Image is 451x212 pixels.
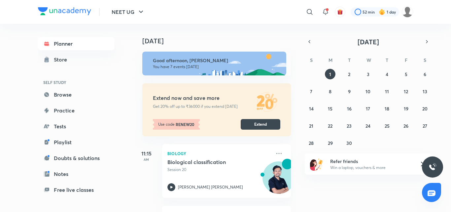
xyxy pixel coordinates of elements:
[38,151,115,165] a: Doubts & solutions
[153,58,280,64] h6: Good afternoon, [PERSON_NAME]
[38,136,115,149] a: Playlist
[328,123,332,129] abbr: September 22, 2025
[366,57,371,63] abbr: Wednesday
[330,158,411,165] h6: Refer friends
[263,165,295,197] img: Avatar
[309,140,314,146] abbr: September 28, 2025
[424,71,426,77] abbr: September 6, 2025
[401,120,411,131] button: September 26, 2025
[328,140,333,146] abbr: September 29, 2025
[402,6,413,18] img: Tarmanjot Singh
[386,71,388,77] abbr: September 4, 2025
[420,86,430,97] button: September 13, 2025
[310,157,323,171] img: referral
[385,106,389,112] abbr: September 18, 2025
[133,157,159,161] p: AM
[38,77,115,88] h6: SELF STUDY
[306,86,317,97] button: September 7, 2025
[325,120,335,131] button: September 22, 2025
[420,103,430,114] button: September 20, 2025
[328,106,332,112] abbr: September 15, 2025
[38,88,115,101] a: Browse
[348,71,350,77] abbr: September 2, 2025
[401,86,411,97] button: September 12, 2025
[309,123,313,129] abbr: September 21, 2025
[401,103,411,114] button: September 19, 2025
[310,57,313,63] abbr: Sunday
[325,103,335,114] button: September 15, 2025
[38,104,115,117] a: Practice
[346,140,352,146] abbr: September 30, 2025
[153,104,254,109] p: Get 20% off up to ₹36000 if you extend [DATE]
[403,123,408,129] abbr: September 26, 2025
[382,120,392,131] button: September 25, 2025
[344,69,355,79] button: September 2, 2025
[38,120,115,133] a: Tests
[325,138,335,148] button: September 29, 2025
[314,37,422,46] button: [DATE]
[424,57,426,63] abbr: Saturday
[358,37,379,46] span: [DATE]
[38,183,115,196] a: Free live classes
[38,7,91,17] a: Company Logo
[153,95,254,102] h5: Extend now and save more
[347,123,352,129] abbr: September 23, 2025
[405,57,407,63] abbr: Friday
[420,69,430,79] button: September 6, 2025
[365,123,370,129] abbr: September 24, 2025
[153,119,200,130] p: Use code
[38,167,115,181] a: Notes
[420,120,430,131] button: September 27, 2025
[423,123,427,129] abbr: September 27, 2025
[142,52,286,75] img: afternoon
[347,106,352,112] abbr: September 16, 2025
[365,88,370,95] abbr: September 10, 2025
[38,7,91,15] img: Company Logo
[329,88,331,95] abbr: September 8, 2025
[38,37,115,50] a: Planner
[142,37,297,45] h4: [DATE]
[309,106,314,112] abbr: September 14, 2025
[363,120,373,131] button: September 24, 2025
[241,119,280,130] button: Extend
[167,167,271,173] p: Session 20
[344,86,355,97] button: September 9, 2025
[337,9,343,15] img: avatar
[108,5,149,19] button: NEET UG
[363,69,373,79] button: September 3, 2025
[382,86,392,97] button: September 11, 2025
[153,64,280,69] p: You have 7 events [DATE]
[429,163,436,171] img: ttu
[325,69,335,79] button: September 1, 2025
[405,71,407,77] abbr: September 5, 2025
[325,86,335,97] button: September 8, 2025
[167,159,250,165] h5: Biological classification
[329,71,331,77] abbr: September 1, 2025
[38,53,115,66] a: Store
[310,88,312,95] abbr: September 7, 2025
[404,88,408,95] abbr: September 12, 2025
[363,103,373,114] button: September 17, 2025
[175,121,194,127] strong: RENEW20
[385,123,390,129] abbr: September 25, 2025
[254,89,280,115] img: Extend now and save more
[306,120,317,131] button: September 21, 2025
[423,88,427,95] abbr: September 13, 2025
[348,88,351,95] abbr: September 9, 2025
[306,103,317,114] button: September 14, 2025
[344,103,355,114] button: September 16, 2025
[335,7,345,17] button: avatar
[404,106,408,112] abbr: September 19, 2025
[329,57,332,63] abbr: Monday
[344,120,355,131] button: September 23, 2025
[386,57,388,63] abbr: Thursday
[344,138,355,148] button: September 30, 2025
[382,69,392,79] button: September 4, 2025
[382,103,392,114] button: September 18, 2025
[366,106,370,112] abbr: September 17, 2025
[367,71,369,77] abbr: September 3, 2025
[133,149,159,157] h5: 11:15
[167,149,271,157] p: Biology
[178,184,243,190] p: [PERSON_NAME] [PERSON_NAME]
[330,165,411,171] p: Win a laptop, vouchers & more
